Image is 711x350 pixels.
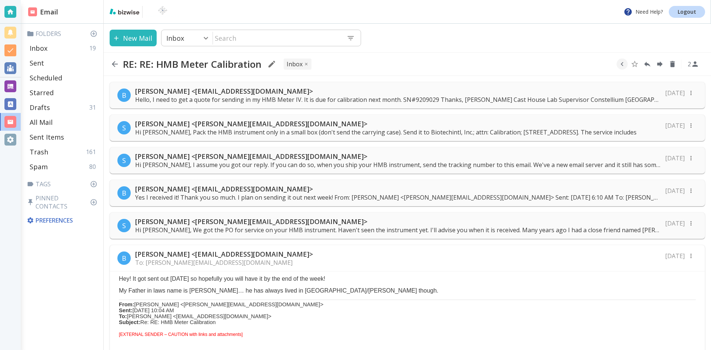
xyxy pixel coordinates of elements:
[110,245,705,271] div: B[PERSON_NAME] <[EMAIL_ADDRESS][DOMAIN_NAME]>To: [PERSON_NAME][EMAIL_ADDRESS][DOMAIN_NAME][DATE]
[135,217,661,226] p: [PERSON_NAME] <[PERSON_NAME][EMAIL_ADDRESS][DOMAIN_NAME]>
[122,189,126,197] p: B
[624,7,663,16] p: Need Help?
[30,103,50,112] p: Drafts
[89,44,99,52] p: 19
[213,30,341,46] input: Search
[27,41,100,56] div: Inbox19
[122,91,126,100] p: B
[30,73,62,82] p: Scheduled
[27,144,100,159] div: Trash161
[89,163,99,171] p: 80
[25,213,100,227] div: Preferences
[688,60,691,68] p: 2
[27,159,100,174] div: Spam80
[135,152,661,161] p: [PERSON_NAME] <[PERSON_NAME][EMAIL_ADDRESS][DOMAIN_NAME]>
[27,56,100,70] div: Sent
[667,59,678,70] button: Delete
[665,121,685,130] p: [DATE]
[135,250,313,259] p: [PERSON_NAME] <[EMAIL_ADDRESS][DOMAIN_NAME]>
[30,162,48,171] p: Spam
[287,60,303,68] p: INBOX
[27,70,100,85] div: Scheduled
[30,147,48,156] p: Trash
[122,254,126,263] p: B
[135,96,661,104] p: Hello, I need to get a quote for sending in my HMB Meter IV. It is due for calibration next month...
[110,9,139,14] img: bizwise
[135,161,661,169] p: Hi [PERSON_NAME], I assume you got our reply. If you can do so, when you ship your HMB instrument...
[684,55,702,73] button: See Participants
[27,115,100,130] div: All Mail
[30,133,64,141] p: Sent Items
[30,44,47,53] p: Inbox
[135,87,661,96] p: [PERSON_NAME] <[EMAIL_ADDRESS][DOMAIN_NAME]>
[86,148,99,156] p: 161
[89,103,99,111] p: 31
[30,88,54,97] p: Starred
[110,30,157,46] button: New Mail
[665,252,685,260] p: [DATE]
[642,59,653,70] button: Reply
[135,119,637,128] p: [PERSON_NAME] <[PERSON_NAME][EMAIL_ADDRESS][DOMAIN_NAME]>
[27,100,100,115] div: Drafts31
[28,7,37,16] img: DashboardSidebarEmail.svg
[27,194,100,210] p: Pinned Contacts
[135,226,661,234] p: Hi [PERSON_NAME], We got the PO for service on your HMB instrument. Haven't seen the instrument y...
[678,9,696,14] p: Logout
[669,6,705,18] a: Logout
[665,89,685,97] p: [DATE]
[30,118,53,127] p: All Mail
[135,259,313,267] p: To: [PERSON_NAME][EMAIL_ADDRESS][DOMAIN_NAME]
[122,123,126,132] p: S
[146,6,180,18] img: BioTech International
[654,59,665,70] button: Forward
[166,34,184,43] p: Inbox
[122,221,126,230] p: S
[27,180,100,188] p: Tags
[27,85,100,100] div: Starred
[27,130,100,144] div: Sent Items
[27,216,99,224] p: Preferences
[135,193,661,201] p: Yes I received it! Thank you so much. I plan on sending it out next week! From: [PERSON_NAME] <[P...
[135,128,637,136] p: Hi [PERSON_NAME], Pack the HMB instrument only in a small box (don't send the carrying case). Sen...
[122,156,126,165] p: S
[27,30,100,38] p: Folders
[665,154,685,162] p: [DATE]
[30,59,44,67] p: Sent
[665,219,685,227] p: [DATE]
[665,187,685,195] p: [DATE]
[135,184,661,193] p: [PERSON_NAME] <[EMAIL_ADDRESS][DOMAIN_NAME]>
[123,58,261,70] h2: RE: RE: HMB Meter Calibration
[28,7,58,17] h2: Email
